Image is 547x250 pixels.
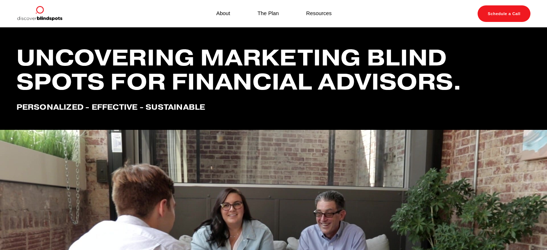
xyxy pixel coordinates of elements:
[17,5,63,22] img: Discover Blind Spots
[17,103,531,112] h4: Personalized - effective - Sustainable
[306,9,332,19] a: Resources
[478,5,530,22] a: Schedule a Call
[216,9,230,19] a: About
[257,9,279,19] a: The Plan
[17,46,531,94] h1: Uncovering marketing blind spots for financial advisors.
